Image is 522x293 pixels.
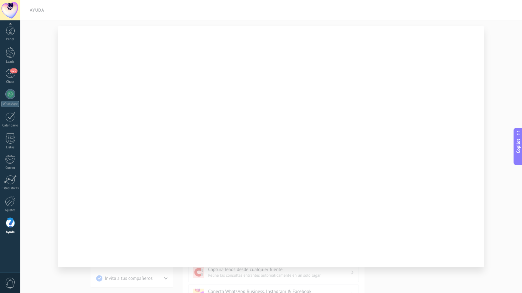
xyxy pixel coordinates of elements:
div: Chats [1,80,19,84]
div: Ayuda [1,230,19,234]
div: Calendario [1,124,19,128]
div: WhatsApp [1,101,19,107]
div: Correo [1,166,19,170]
div: Listas [1,146,19,150]
div: Panel [1,37,19,41]
div: Ajustes [1,208,19,212]
div: Estadísticas [1,186,19,190]
span: Copilot [515,139,521,153]
div: Leads [1,60,19,64]
iframe: Transforma tus ventas con Kommo [58,26,484,267]
span: 170 [10,68,17,73]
